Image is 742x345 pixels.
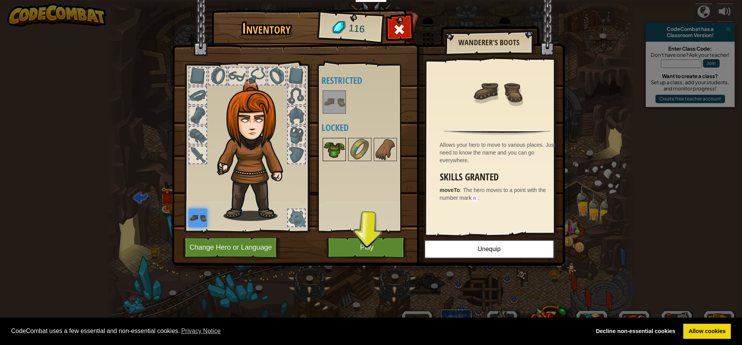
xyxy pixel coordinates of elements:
img: portrait.png [472,66,522,117]
img: portrait.png [323,91,345,113]
button: Play [327,237,407,258]
h4: Locked [322,122,419,133]
span: CodeCombat uses a few essential and non-essential cookies. [11,325,585,337]
button: Change Hero or Language [183,237,281,258]
a: deny cookies [591,324,681,339]
code: n [471,195,478,202]
img: portrait.png [189,209,207,227]
span: The hero moves to a point with the number mark . [440,187,546,201]
span: : [460,187,463,193]
h1: Inventory [217,20,316,37]
a: learn more about cookies [180,325,222,337]
strong: moveTo [440,187,460,193]
span: 116 [348,21,365,36]
img: portrait.png [349,139,371,160]
button: Unequip [424,240,555,259]
img: hair_f2.png [214,79,297,221]
img: hr.png [443,130,551,135]
a: allow cookies [683,324,731,339]
h4: Restricted [322,75,419,85]
h3: Skills Granted [440,172,559,182]
img: portrait.png [323,139,345,160]
div: Allows your hero to move to various places. Just need to know the name and you can go everywhere. [440,141,559,164]
h2: Wanderer's Boots [453,38,525,47]
img: portrait.png [374,139,396,160]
